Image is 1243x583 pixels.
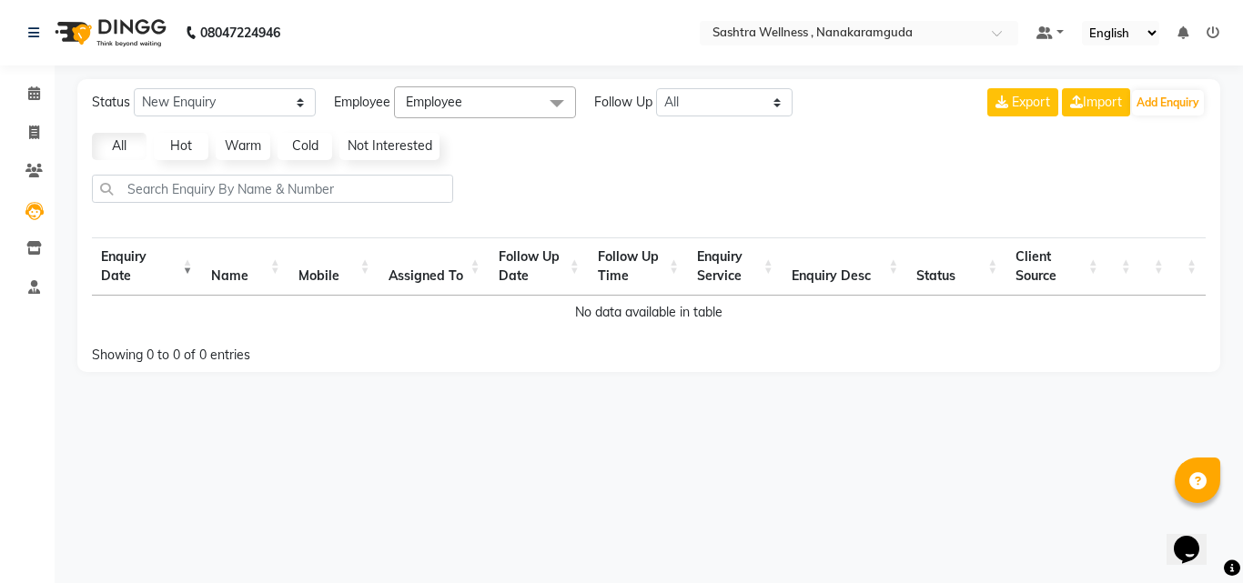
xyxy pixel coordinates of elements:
img: logo [46,7,171,58]
a: Import [1062,88,1130,116]
span: Employee [406,94,462,110]
a: Warm [216,133,270,160]
button: Add Enquiry [1132,90,1204,116]
b: 08047224946 [200,7,280,58]
th: Client Source: activate to sort column ascending [1006,237,1107,296]
td: No data available in table [92,296,1206,329]
th: Status: activate to sort column ascending [907,237,1006,296]
th: Assigned To : activate to sort column ascending [379,237,490,296]
a: Not Interested [339,133,440,160]
th: Follow Up Time : activate to sort column ascending [589,237,688,296]
th: Mobile : activate to sort column ascending [289,237,379,296]
span: Status [92,93,130,112]
th: Enquiry Service : activate to sort column ascending [688,237,783,296]
input: Search Enquiry By Name & Number [92,175,453,203]
th: Follow Up Date: activate to sort column ascending [490,237,589,296]
span: Employee [334,93,390,112]
th: : activate to sort column ascending [1173,237,1206,296]
button: Export [987,88,1058,116]
th: Name: activate to sort column ascending [202,237,289,296]
th: Enquiry Desc: activate to sort column ascending [783,237,908,296]
th: : activate to sort column ascending [1107,237,1140,296]
a: Cold [278,133,332,160]
a: All [92,133,147,160]
span: Export [1012,94,1050,110]
th: Enquiry Date: activate to sort column ascending [92,237,202,296]
span: Follow Up [594,93,652,112]
th: : activate to sort column ascending [1140,237,1173,296]
iframe: chat widget [1167,510,1225,565]
div: Showing 0 to 0 of 0 entries [92,335,541,365]
a: Hot [154,133,208,160]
